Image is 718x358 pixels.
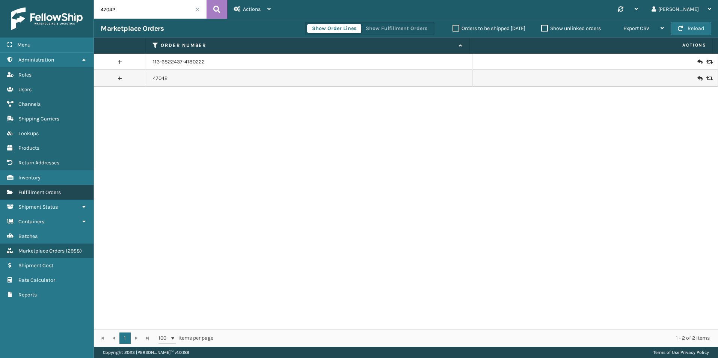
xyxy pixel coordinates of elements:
[18,116,59,122] span: Shipping Carriers
[18,174,41,181] span: Inventory
[18,233,38,239] span: Batches
[18,262,53,269] span: Shipment Cost
[18,189,61,196] span: Fulfillment Orders
[153,58,205,66] a: 113-6822437-4180222
[18,145,39,151] span: Products
[153,75,167,82] a: 47042
[453,25,525,32] label: Orders to be shipped [DATE]
[18,159,59,166] span: Return Addresses
[706,76,711,81] i: Replace
[18,72,32,78] span: Roles
[161,42,455,49] label: Order Number
[653,347,709,358] div: |
[18,57,54,63] span: Administration
[18,248,65,254] span: Marketplace Orders
[158,332,213,344] span: items per page
[472,39,711,51] span: Actions
[158,334,170,342] span: 100
[17,42,30,48] span: Menu
[11,8,83,30] img: logo
[18,101,41,107] span: Channels
[697,58,702,66] i: Create Return Label
[361,24,432,33] button: Show Fulfillment Orders
[224,334,710,342] div: 1 - 2 of 2 items
[103,347,189,358] p: Copyright 2023 [PERSON_NAME]™ v 1.0.189
[307,24,361,33] button: Show Order Lines
[541,25,601,32] label: Show unlinked orders
[671,22,711,35] button: Reload
[119,332,131,344] a: 1
[680,350,709,355] a: Privacy Policy
[18,292,37,298] span: Reports
[66,248,82,254] span: ( 2958 )
[18,204,58,210] span: Shipment Status
[623,25,649,32] span: Export CSV
[101,24,164,33] h3: Marketplace Orders
[18,277,55,283] span: Rate Calculator
[18,130,39,137] span: Lookups
[697,75,702,82] i: Create Return Label
[243,6,261,12] span: Actions
[653,350,679,355] a: Terms of Use
[706,59,711,65] i: Replace
[18,86,32,93] span: Users
[18,218,44,225] span: Containers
